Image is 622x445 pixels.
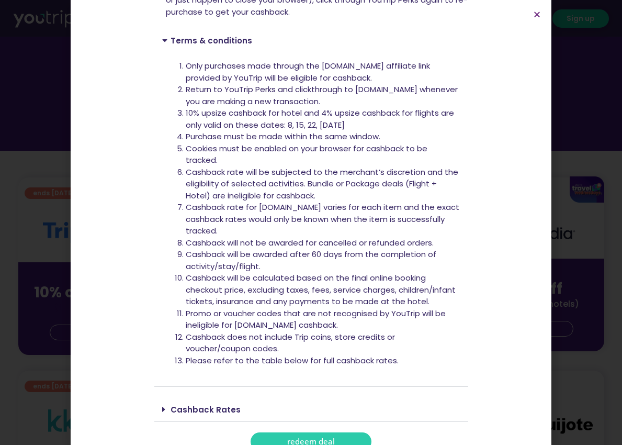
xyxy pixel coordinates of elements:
[533,10,541,18] a: Close
[154,28,468,52] div: Terms & conditions
[186,237,460,249] li: Cashback will not be awarded for cancelled or refunded orders.
[171,404,241,415] a: Cashback Rates
[186,84,460,107] li: Return to YouTrip Perks and clickthrough to [DOMAIN_NAME] whenever you are making a new transaction.
[154,52,468,387] div: Terms & conditions
[186,107,454,130] span: 10% upsize cashback for hotel and 4% upsize cashback for flights are only valid on these dates: 8...
[186,202,460,237] li: Cashback rate for [DOMAIN_NAME] varies for each item and the exact cashback rates would only be k...
[186,249,460,272] li: Cashback will be awarded after 60 days from the completion of activity/stay/flight.
[171,35,252,46] a: Terms & conditions
[186,60,460,84] li: Only purchases made through the [DOMAIN_NAME] affiliate link provided by YouTrip will be eligible...
[186,272,460,308] li: Cashback will be calculated based on the final online booking checkout price, excluding taxes, fe...
[186,131,460,143] li: Purchase must be made within the same window.
[186,166,460,202] li: Cashback rate will be subjected to the merchant’s discretion and the eligibility of selected acti...
[186,308,460,331] li: Promo or voucher codes that are not recognised by YouTrip will be ineligible for [DOMAIN_NAME] ca...
[186,355,460,367] li: Please refer to the table below for full cashback rates.
[186,143,460,166] li: Cookies must be enabled on your browser for cashback to be tracked.
[154,397,468,422] div: Cashback Rates
[186,331,460,355] li: Cashback does not include Trip coins, store credits or voucher/coupon codes.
